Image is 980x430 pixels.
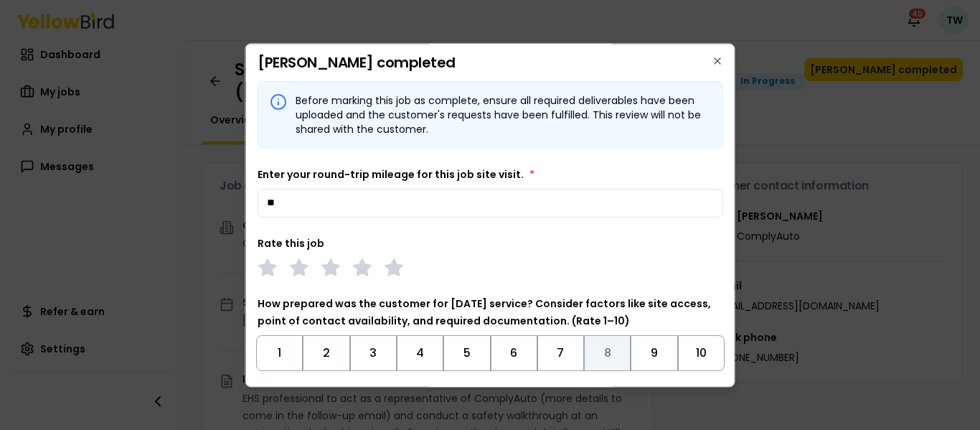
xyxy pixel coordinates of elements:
[584,335,631,371] button: Toggle 8
[303,335,349,371] button: Toggle 2
[258,55,723,70] h2: [PERSON_NAME] completed
[258,296,711,328] label: How prepared was the customer for [DATE] service? Consider factors like site access, point of con...
[258,167,534,182] label: Enter your round-trip mileage for this job site visit.
[258,236,324,251] label: Rate this job
[490,335,537,371] button: Toggle 6
[677,335,724,371] button: Toggle 10
[537,335,583,371] button: Toggle 7
[631,335,677,371] button: Toggle 9
[296,93,711,136] div: Before marking this job as complete, ensure all required deliverables have been uploaded and the ...
[396,335,443,371] button: Toggle 4
[349,335,396,371] button: Toggle 3
[443,335,490,371] button: Toggle 5
[256,335,303,371] button: Toggle 1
